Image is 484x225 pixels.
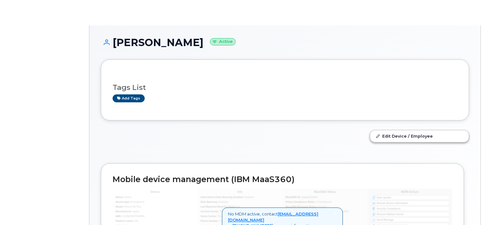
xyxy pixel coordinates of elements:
[210,38,236,45] small: Active
[334,211,337,216] a: Close
[370,130,469,142] a: Edit Device / Employee
[101,37,469,48] h1: [PERSON_NAME]
[113,94,145,102] a: Add tags
[113,84,457,92] h3: Tags List
[334,210,337,216] span: ×
[228,211,318,222] a: [EMAIL_ADDRESS][DOMAIN_NAME]
[113,175,452,184] h2: Mobile device management (IBM MaaS360)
